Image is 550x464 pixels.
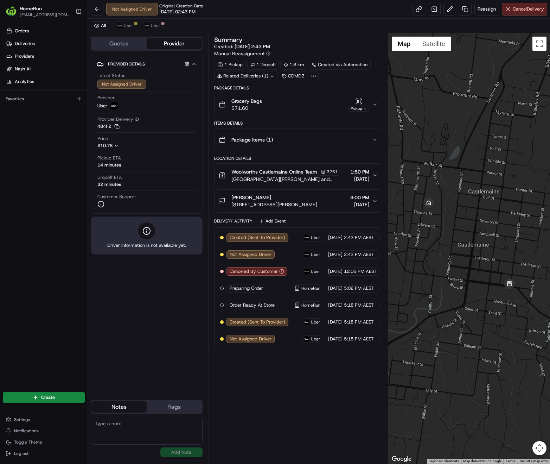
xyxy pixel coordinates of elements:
[91,38,147,49] button: Quotes
[344,336,374,342] span: 5:18 PM AEST
[108,61,145,67] span: Provider Details
[230,336,271,342] span: Not Assigned Driver
[215,190,382,212] button: [PERSON_NAME][STREET_ADDRESS][PERSON_NAME]3:00 PM[DATE]
[15,53,34,59] span: Providers
[15,40,35,47] span: Deliveries
[328,268,343,275] span: [DATE]
[117,23,122,29] img: uber-new-logo.jpeg
[429,459,459,464] button: Keyboard shortcuts
[14,439,42,445] span: Toggle Theme
[97,155,121,161] span: Pickup ETA
[214,50,270,57] button: Manual Reassignment
[230,302,275,308] span: Order Ready At Store
[344,268,377,275] span: 12:06 PM AEST
[215,128,382,151] button: Package Items (1)
[20,5,42,12] span: HomeRun
[41,394,55,401] span: Create
[214,50,265,57] span: Manual Reassignment
[159,3,203,9] span: Original Creation Date
[97,73,125,79] span: Latest Status
[214,120,382,126] div: Items Details
[328,285,343,291] span: [DATE]
[350,175,369,182] span: [DATE]
[328,302,343,308] span: [DATE]
[301,286,320,291] span: HomeRun
[3,25,88,37] a: Orders
[15,66,31,72] span: Nash AI
[144,23,149,29] img: uber-new-logo.jpeg
[502,3,547,15] button: CancelDelivery
[311,252,320,257] span: Uber
[97,181,121,188] div: 32 minutes
[230,268,278,275] span: Canceled By Customer
[463,459,501,463] span: Map data ©2025 Google
[506,459,516,463] a: Terms (opens in new tab)
[474,3,499,15] button: Reassign
[230,251,271,258] span: Not Assigned Driver
[231,168,317,175] span: Woolworths Castlemaine Online Team
[97,143,113,149] span: $10.78
[3,415,85,425] button: Settings
[350,194,369,201] span: 3:00 PM
[214,156,382,161] div: Location Details
[344,285,374,291] span: 5:02 PM AEST
[344,234,374,241] span: 2:43 PM AEST
[15,28,29,34] span: Orders
[304,252,309,257] img: uber-new-logo.jpeg
[97,123,120,130] button: 484F2
[97,95,115,101] span: Provider
[304,319,309,325] img: uber-new-logo.jpeg
[390,454,413,464] img: Google
[124,23,133,29] span: Uber
[214,60,246,70] div: 1 Pickup
[15,79,34,85] span: Analytics
[214,43,270,50] span: Created:
[231,98,262,105] span: Grocery Bags
[231,105,262,112] span: $71.60
[328,251,343,258] span: [DATE]
[14,451,28,456] span: Log out
[3,93,85,105] div: Favorites
[392,37,416,51] button: Show street map
[91,21,109,30] button: All
[14,417,30,422] span: Settings
[311,269,320,274] span: Uber
[304,269,309,274] img: uber-new-logo.jpeg
[97,174,122,181] span: Dropoff ETA
[20,12,70,18] span: [EMAIL_ADDRESS][DOMAIN_NAME]
[279,71,307,81] div: CDMD2
[304,235,309,240] img: uber-new-logo.jpeg
[14,428,39,434] span: Notifications
[513,6,544,12] span: Cancel Delivery
[301,302,320,308] span: HomeRun
[3,76,88,87] a: Analytics
[3,38,88,49] a: Deliveries
[348,98,369,112] button: Pickup
[97,116,139,123] span: Provider Delivery ID
[215,93,382,116] button: Grocery Bags$71.60Pickup
[3,63,88,75] a: Nash AI
[280,60,307,70] div: 1.8 km
[344,251,374,258] span: 2:43 PM AEST
[3,437,85,447] button: Toggle Theme
[328,319,343,325] span: [DATE]
[328,336,343,342] span: [DATE]
[3,3,73,20] button: HomeRunHomeRun[EMAIL_ADDRESS][DOMAIN_NAME]
[247,60,279,70] div: 1 Dropoff
[151,23,160,29] span: Uber
[97,194,136,200] span: Customer Support
[311,235,320,240] span: Uber
[214,218,252,224] div: Delivery Activity
[230,234,285,241] span: Created (Sent To Provider)
[97,162,121,168] div: 14 minutes
[147,38,202,49] button: Provider
[348,106,369,112] div: Pickup
[390,454,413,464] a: Open this area in Google Maps (opens a new window)
[6,6,17,17] img: HomeRun
[159,9,196,15] span: [DATE] 02:43 PM
[532,441,546,455] button: Map camera controls
[344,319,374,325] span: 5:18 PM AEST
[215,164,382,187] button: Woolworths Castlemaine Online Team3761[GEOGRAPHIC_DATA][PERSON_NAME] and [GEOGRAPHIC_DATA], [GEOG...
[3,449,85,458] button: Log out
